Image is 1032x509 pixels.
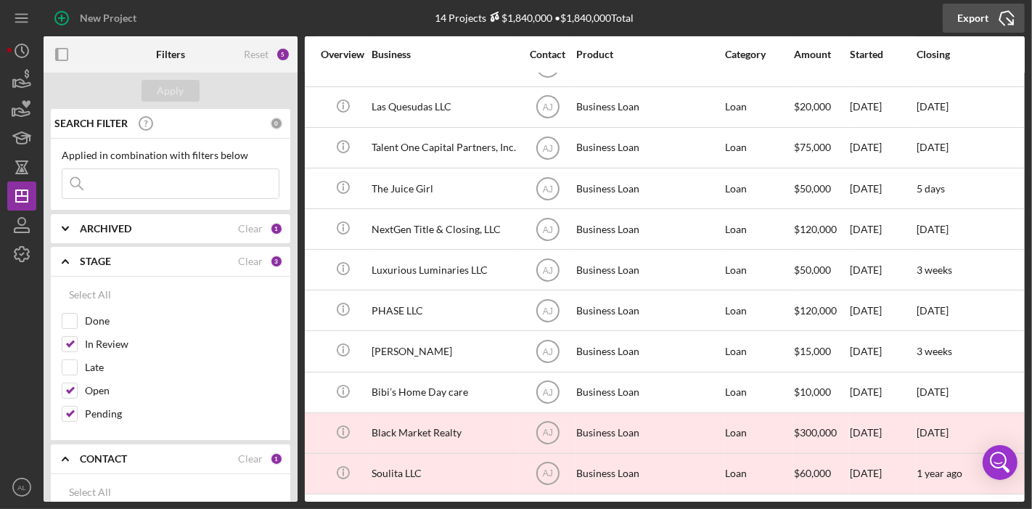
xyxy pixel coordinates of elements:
[542,224,552,235] text: AJ
[372,251,517,289] div: Luxurious Luminaries LLC
[725,291,793,330] div: Loan
[794,182,831,195] span: $50,000
[372,291,517,330] div: PHASE LLC
[794,223,837,235] span: $120,000
[80,453,127,465] b: CONTACT
[850,169,915,208] div: [DATE]
[725,129,793,167] div: Loan
[435,12,634,24] div: 14 Projects • $1,840,000 Total
[85,337,279,351] label: In Review
[542,347,552,357] text: AJ
[957,4,988,33] div: Export
[542,184,552,194] text: AJ
[794,264,831,276] span: $50,000
[80,4,136,33] div: New Project
[576,88,721,126] div: Business Loan
[917,426,949,439] time: [DATE]
[80,256,111,267] b: STAGE
[44,4,151,33] button: New Project
[725,49,793,60] div: Category
[85,360,279,375] label: Late
[542,469,552,479] text: AJ
[725,169,793,208] div: Loan
[576,251,721,289] div: Business Loan
[576,210,721,248] div: Business Loan
[542,388,552,398] text: AJ
[372,373,517,412] div: Bibi’s Home Day care
[917,264,952,276] time: 3 weeks
[85,314,279,328] label: Done
[576,49,721,60] div: Product
[794,455,848,493] div: $60,000
[850,332,915,370] div: [DATE]
[917,182,945,195] time: 5 days
[372,129,517,167] div: Talent One Capital Partners, Inc.
[850,373,915,412] div: [DATE]
[725,251,793,289] div: Loan
[917,223,949,235] time: [DATE]
[725,373,793,412] div: Loan
[238,223,263,235] div: Clear
[270,255,283,268] div: 3
[850,88,915,126] div: [DATE]
[917,100,949,113] time: [DATE]
[156,49,185,60] b: Filters
[7,473,36,502] button: AL
[725,455,793,493] div: Loan
[983,445,1017,480] div: Open Intercom Messenger
[850,251,915,289] div: [DATE]
[69,280,111,309] div: Select All
[69,478,111,507] div: Select All
[794,345,831,357] span: $15,000
[372,455,517,493] div: Soulita LLC
[372,332,517,370] div: [PERSON_NAME]
[17,484,26,492] text: AL
[62,280,118,309] button: Select All
[576,455,721,493] div: Business Loan
[794,49,848,60] div: Amount
[917,386,949,398] time: [DATE]
[142,80,200,102] button: Apply
[372,210,517,248] div: NextGen Title & Closing, LLC
[316,49,370,60] div: Overview
[85,407,279,421] label: Pending
[794,141,831,153] span: $75,000
[794,386,831,398] span: $10,000
[850,49,915,60] div: Started
[270,222,283,235] div: 1
[725,332,793,370] div: Loan
[520,49,575,60] div: Contact
[576,332,721,370] div: Business Loan
[917,467,962,479] time: 1 year ago
[850,210,915,248] div: [DATE]
[54,118,128,129] b: SEARCH FILTER
[276,47,290,62] div: 5
[372,49,517,60] div: Business
[238,256,263,267] div: Clear
[917,49,1025,60] div: Closing
[725,88,793,126] div: Loan
[62,478,118,507] button: Select All
[850,291,915,330] div: [DATE]
[372,414,517,452] div: Black Market Realty
[270,452,283,465] div: 1
[238,453,263,465] div: Clear
[576,169,721,208] div: Business Loan
[917,345,952,357] time: 3 weeks
[270,117,283,130] div: 0
[576,414,721,452] div: Business Loan
[794,304,837,317] span: $120,000
[542,428,552,439] text: AJ
[85,383,279,398] label: Open
[850,414,915,452] div: [DATE]
[542,102,552,113] text: AJ
[576,291,721,330] div: Business Loan
[157,80,184,102] div: Apply
[943,4,1025,33] button: Export
[850,129,915,167] div: [DATE]
[372,88,517,126] div: Las Quesudas LLC
[542,143,552,153] text: AJ
[542,306,552,316] text: AJ
[244,49,269,60] div: Reset
[62,150,279,161] div: Applied in combination with filters below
